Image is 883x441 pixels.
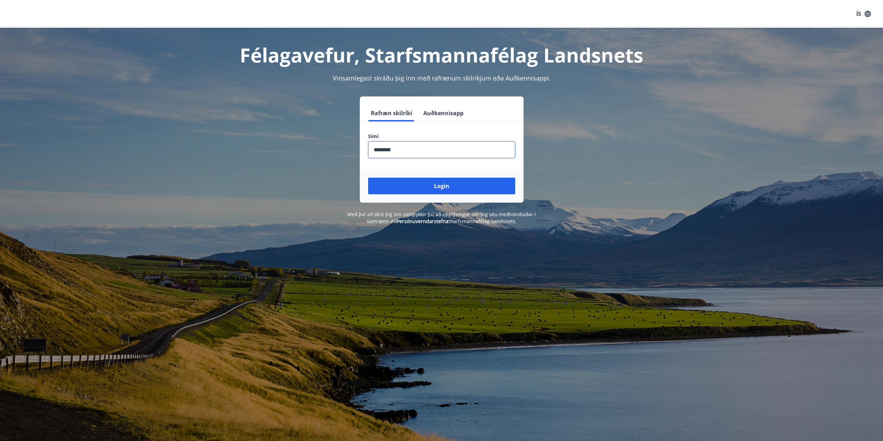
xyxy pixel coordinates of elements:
button: Auðkennisapp [421,105,466,121]
span: Vinsamlegast skráðu þig inn með rafrænum skilríkjum eða Auðkennisappi. [333,74,551,82]
button: ÍS [852,8,875,20]
button: Login [368,178,515,194]
label: Sími [368,133,515,140]
span: Með því að skrá þig inn samþykkir þú að upplýsingar um þig séu meðhöndlaðar í samræmi við Starfsm... [347,211,536,224]
h1: Félagavefur, Starfsmannafélag Landsnets [200,42,683,68]
button: Rafræn skilríki [368,105,415,121]
a: Persónuverndarstefna [397,218,449,224]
